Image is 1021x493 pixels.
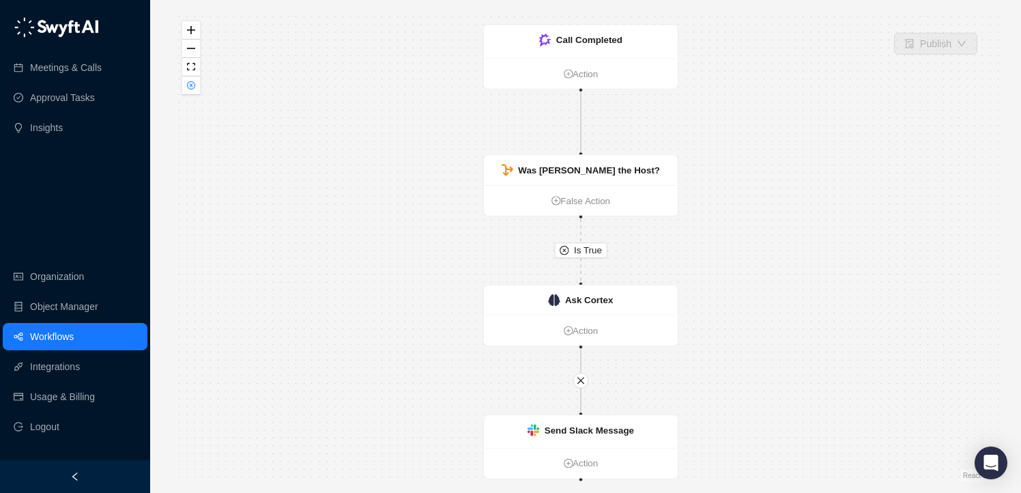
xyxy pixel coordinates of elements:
[576,376,585,385] span: close
[30,413,59,440] span: Logout
[30,383,95,410] a: Usage & Billing
[30,263,84,290] a: Organization
[484,66,678,81] a: Action
[30,114,63,141] a: Insights
[484,456,678,470] a: Action
[30,293,98,320] a: Object Manager
[528,425,539,436] img: slack-Cn3INd-T.png
[539,33,551,46] img: gong-Dwh8HbPa.png
[555,242,607,258] button: Is True
[545,425,634,435] strong: Send Slack Message
[894,33,977,55] button: Publish
[564,326,573,335] span: plus-circle
[574,243,602,257] span: Is True
[564,459,573,468] span: plus-circle
[483,25,678,89] div: Call Completedplus-circleAction
[70,472,80,481] span: left
[187,81,195,89] span: close-circle
[182,21,200,40] button: zoom in
[483,154,678,216] div: Was [PERSON_NAME] the Host?plus-circleFalse Action
[556,35,622,45] strong: Call Completed
[30,54,102,81] a: Meetings & Calls
[14,422,23,432] span: logout
[30,84,95,111] a: Approval Tasks
[963,472,997,479] a: React Flow attribution
[560,246,569,255] span: close-circle
[483,285,678,347] div: Ask Cortexplus-circleAction
[14,17,99,38] img: logo-05li4sbe.png
[484,324,678,338] a: Action
[564,69,573,78] span: plus-circle
[182,40,200,58] button: zoom out
[518,165,660,175] strong: Was [PERSON_NAME] the Host?
[483,414,678,479] div: Send Slack Messageplus-circleAction
[565,295,613,305] strong: Ask Cortex
[182,58,200,76] button: fit view
[182,76,200,95] button: close-circle
[30,353,80,380] a: Integrations
[484,193,678,208] a: False Action
[30,323,74,350] a: Workflows
[975,447,1007,479] div: Open Intercom Messenger
[551,196,560,205] span: plus-circle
